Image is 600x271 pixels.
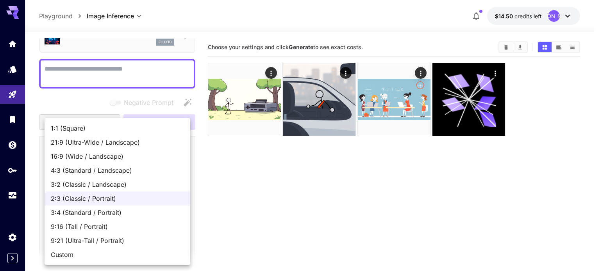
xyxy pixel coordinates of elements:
span: 3:2 (Classic / Landscape) [51,180,184,189]
span: 1:1 (Square) [51,124,184,133]
span: 16:9 (Wide / Landscape) [51,152,184,161]
span: 9:21 (Ultra-Tall / Portrait) [51,236,184,245]
span: Custom [51,250,184,259]
span: 9:16 (Tall / Portrait) [51,222,184,231]
span: 3:4 (Standard / Portrait) [51,208,184,217]
span: 21:9 (Ultra-Wide / Landscape) [51,138,184,147]
span: 4:3 (Standard / Landscape) [51,166,184,175]
span: 2:3 (Classic / Portrait) [51,194,184,203]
